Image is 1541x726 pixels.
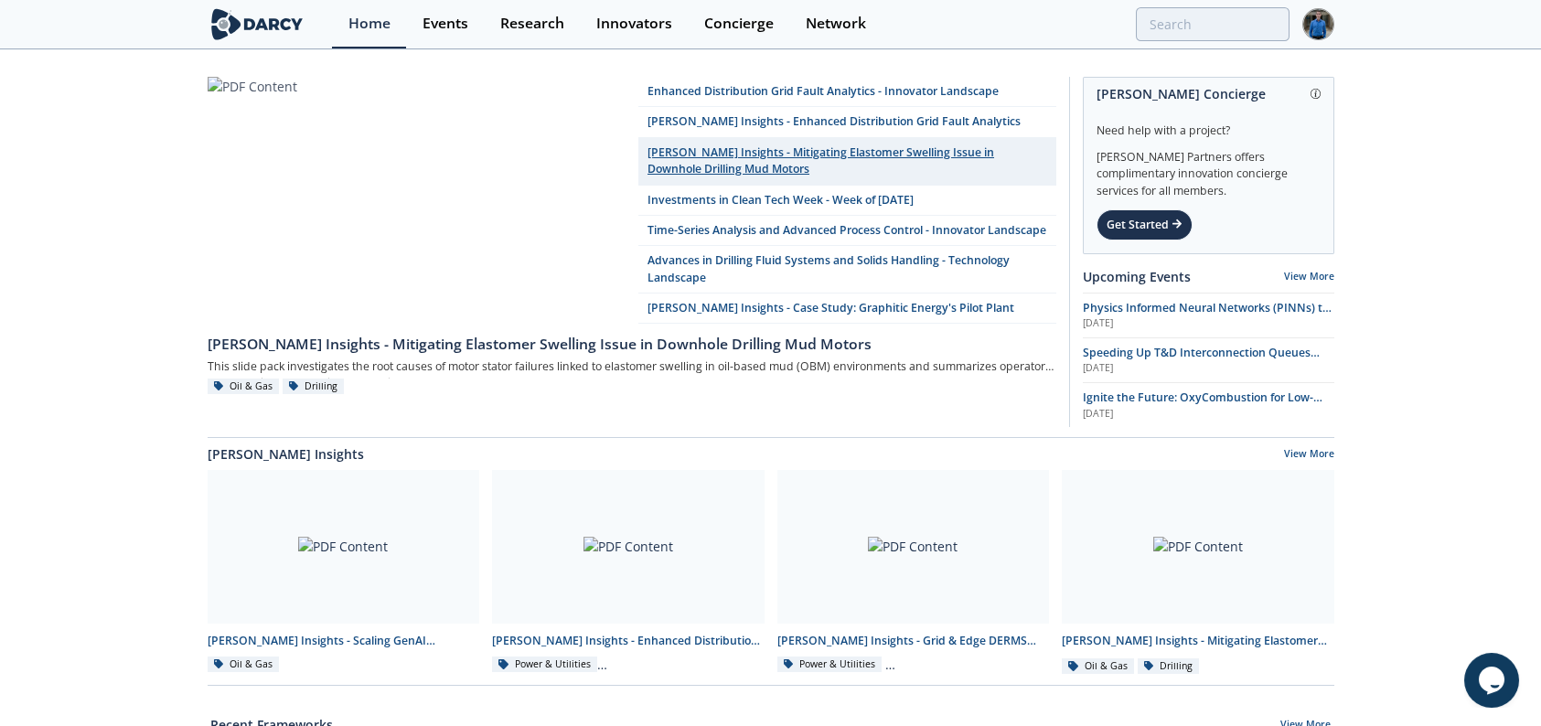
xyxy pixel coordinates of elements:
[492,657,597,673] div: Power & Utilities
[1284,447,1334,464] a: View More
[1138,658,1200,675] div: Drilling
[1464,653,1523,708] iframe: chat widget
[1083,390,1322,422] span: Ignite the Future: OxyCombustion for Low-Carbon Power
[1083,345,1320,377] span: Speeding Up T&D Interconnection Queues with Enhanced Software Solutions
[492,633,765,649] div: [PERSON_NAME] Insights - Enhanced Distribution Grid Fault Analytics
[1097,139,1321,199] div: [PERSON_NAME] Partners offers complimentary innovation concierge services for all members.
[208,379,280,395] div: Oil & Gas
[1083,345,1334,376] a: Speeding Up T&D Interconnection Queues with Enhanced Software Solutions [DATE]
[208,444,364,464] a: [PERSON_NAME] Insights
[806,16,866,31] div: Network
[1097,78,1321,110] div: [PERSON_NAME] Concierge
[638,77,1056,107] a: Enhanced Distribution Grid Fault Analytics - Innovator Landscape
[1055,470,1341,676] a: PDF Content [PERSON_NAME] Insights - Mitigating Elastomer Swelling Issue in Downhole Drilling Mud...
[1083,300,1332,332] span: Physics Informed Neural Networks (PINNs) to Accelerate Subsurface Scenario Analysis
[500,16,564,31] div: Research
[638,138,1056,186] a: [PERSON_NAME] Insights - Mitigating Elastomer Swelling Issue in Downhole Drilling Mud Motors
[638,107,1056,137] a: [PERSON_NAME] Insights - Enhanced Distribution Grid Fault Analytics
[423,16,468,31] div: Events
[1311,89,1321,99] img: information.svg
[1097,110,1321,139] div: Need help with a project?
[201,470,487,676] a: PDF Content [PERSON_NAME] Insights - Scaling GenAI Benchmark Oil & Gas
[704,16,774,31] div: Concierge
[596,16,672,31] div: Innovators
[1083,300,1334,331] a: Physics Informed Neural Networks (PINNs) to Accelerate Subsurface Scenario Analysis [DATE]
[638,246,1056,294] a: Advances in Drilling Fluid Systems and Solids Handling - Technology Landscape
[1083,361,1334,376] div: [DATE]
[1062,633,1334,649] div: [PERSON_NAME] Insights - Mitigating Elastomer Swelling Issue in Downhole Drilling Mud Motors
[1136,7,1290,41] input: Advanced Search
[638,216,1056,246] a: Time-Series Analysis and Advanced Process Control - Innovator Landscape
[1302,8,1334,40] img: Profile
[1083,267,1191,286] a: Upcoming Events
[1083,316,1334,331] div: [DATE]
[283,379,345,395] div: Drilling
[638,186,1056,216] a: Investments in Clean Tech Week - Week of [DATE]
[1083,390,1334,421] a: Ignite the Future: OxyCombustion for Low-Carbon Power [DATE]
[486,470,771,676] a: PDF Content [PERSON_NAME] Insights - Enhanced Distribution Grid Fault Analytics Power & Utilities
[348,16,391,31] div: Home
[771,470,1056,676] a: PDF Content [PERSON_NAME] Insights - Grid & Edge DERMS Integration Power & Utilities
[1097,209,1193,240] div: Get Started
[638,294,1056,324] a: [PERSON_NAME] Insights - Case Study: Graphitic Energy's Pilot Plant
[777,633,1050,649] div: [PERSON_NAME] Insights - Grid & Edge DERMS Integration
[1083,407,1334,422] div: [DATE]
[208,334,1056,356] div: [PERSON_NAME] Insights - Mitigating Elastomer Swelling Issue in Downhole Drilling Mud Motors
[208,8,307,40] img: logo-wide.svg
[777,657,883,673] div: Power & Utilities
[208,657,280,673] div: Oil & Gas
[208,324,1056,355] a: [PERSON_NAME] Insights - Mitigating Elastomer Swelling Issue in Downhole Drilling Mud Motors
[208,633,480,649] div: [PERSON_NAME] Insights - Scaling GenAI Benchmark
[208,356,1056,379] div: This slide pack investigates the root causes of motor stator failures linked to elastomer swellin...
[1062,658,1134,675] div: Oil & Gas
[1284,270,1334,283] a: View More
